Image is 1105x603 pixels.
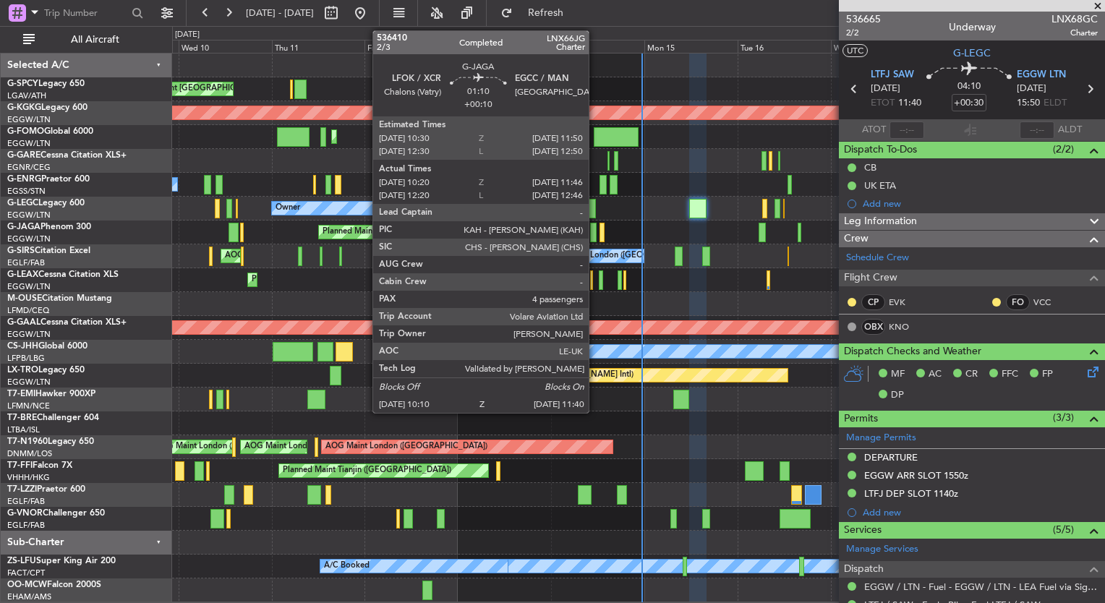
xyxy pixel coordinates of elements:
div: Unplanned Maint [GEOGRAPHIC_DATA] ([PERSON_NAME] Intl) [399,364,633,386]
a: LFMN/NCE [7,401,50,411]
div: Planned Maint [GEOGRAPHIC_DATA] ([GEOGRAPHIC_DATA]) [404,341,631,362]
a: FACT/CPT [7,568,45,578]
a: M-OUSECitation Mustang [7,294,112,303]
div: Thu 11 [272,40,365,53]
a: EGLF/FAB [7,520,45,531]
a: EHAM/AMS [7,591,51,602]
div: Planned Maint [GEOGRAPHIC_DATA] ([GEOGRAPHIC_DATA]) [323,221,550,243]
a: EGGW/LTN [7,234,51,244]
span: Charter [1051,27,1098,39]
a: T7-FFIFalcon 7X [7,461,72,470]
a: EGGW/LTN [7,138,51,149]
span: ALDT [1058,123,1082,137]
div: DEPARTURE [864,451,918,463]
a: G-KGKGLegacy 600 [7,103,88,112]
a: Schedule Crew [846,251,909,265]
a: EGGW / LTN - Fuel - EGGW / LTN - LEA Fuel via Signature in EGGW [864,581,1098,593]
a: DNMM/LOS [7,448,52,459]
input: Trip Number [44,2,127,24]
div: Tue 16 [738,40,831,53]
span: LTFJ SAW [871,68,914,82]
div: FO [1006,294,1030,310]
span: CS-JHH [7,342,38,351]
span: ATOT [862,123,886,137]
span: ELDT [1044,96,1067,111]
span: 15:50 [1017,96,1040,111]
div: Planned Maint [GEOGRAPHIC_DATA] ([GEOGRAPHIC_DATA]) [336,126,563,147]
span: T7-FFI [7,461,33,470]
span: G-FOMO [7,127,44,136]
span: G-GAAL [7,318,40,327]
span: T7-LZZI [7,485,37,494]
input: --:-- [889,121,924,139]
a: EGLF/FAB [7,257,45,268]
a: EGGW/LTN [7,210,51,221]
span: LNX68GC [1051,12,1098,27]
span: Leg Information [844,213,917,230]
div: Sat 13 [458,40,551,53]
div: CB [864,161,876,174]
span: G-LEAX [7,270,38,279]
span: LX-TRO [7,366,38,375]
a: LTBA/ISL [7,424,40,435]
div: Owner [276,197,300,219]
a: T7-BREChallenger 604 [7,414,99,422]
div: Sun 14 [551,40,644,53]
a: G-SIRSCitation Excel [7,247,90,255]
span: G-JAGA [7,223,40,231]
span: Flight Crew [844,270,897,286]
div: LTFJ DEP SLOT 1140z [864,487,958,500]
div: Owner [470,341,495,362]
a: G-ENRGPraetor 600 [7,175,90,184]
span: 04:10 [957,80,981,94]
div: UK ETA [864,179,896,192]
span: [DATE] [1017,82,1046,96]
a: T7-N1960Legacy 650 [7,437,94,446]
a: ZS-LFUSuper King Air 200 [7,557,116,565]
div: Add new [863,506,1098,518]
a: LX-TROLegacy 650 [7,366,85,375]
a: LFMD/CEQ [7,305,49,316]
a: LFPB/LBG [7,353,45,364]
span: Crew [844,231,869,247]
a: EGSS/STN [7,186,46,197]
a: G-SPCYLegacy 650 [7,80,85,88]
span: T7-BRE [7,414,37,422]
a: EGLF/FAB [7,496,45,507]
a: EVK [889,296,921,309]
div: [DATE] [175,29,200,41]
span: FP [1042,367,1053,382]
div: Add new [863,197,1098,210]
a: G-LEGCLegacy 600 [7,199,85,208]
span: (2/2) [1053,142,1074,157]
span: Dispatch Checks and Weather [844,343,981,360]
span: G-GARE [7,151,40,160]
div: Planned Maint Tianjin ([GEOGRAPHIC_DATA]) [283,460,451,482]
span: 11:40 [898,96,921,111]
span: G-KGKG [7,103,41,112]
span: ZS-LFU [7,557,36,565]
span: EGGW LTN [1017,68,1066,82]
a: T7-EMIHawker 900XP [7,390,95,398]
span: Permits [844,411,878,427]
span: G-VNOR [7,509,43,518]
div: Planned Maint [GEOGRAPHIC_DATA] ([GEOGRAPHIC_DATA]) [490,197,717,219]
span: T7-EMI [7,390,35,398]
a: G-JAGAPhenom 300 [7,223,91,231]
span: [DATE] - [DATE] [246,7,314,20]
a: G-LEAXCessna Citation XLS [7,270,119,279]
a: EGGW/LTN [7,377,51,388]
a: T7-LZZIPraetor 600 [7,485,85,494]
div: Planned Maint [GEOGRAPHIC_DATA] ([GEOGRAPHIC_DATA]) [252,269,479,291]
a: CS-JHHGlobal 6000 [7,342,88,351]
a: Manage Services [846,542,918,557]
a: EGGW/LTN [7,329,51,340]
a: VHHH/HKG [7,472,50,483]
div: No Crew London ([GEOGRAPHIC_DATA]) [555,245,708,267]
span: MF [891,367,905,382]
span: CR [965,367,978,382]
a: G-FOMOGlobal 6000 [7,127,93,136]
div: Fri 12 [364,40,458,53]
div: Underway [949,20,996,35]
a: OO-MCWFalcon 2000S [7,581,101,589]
